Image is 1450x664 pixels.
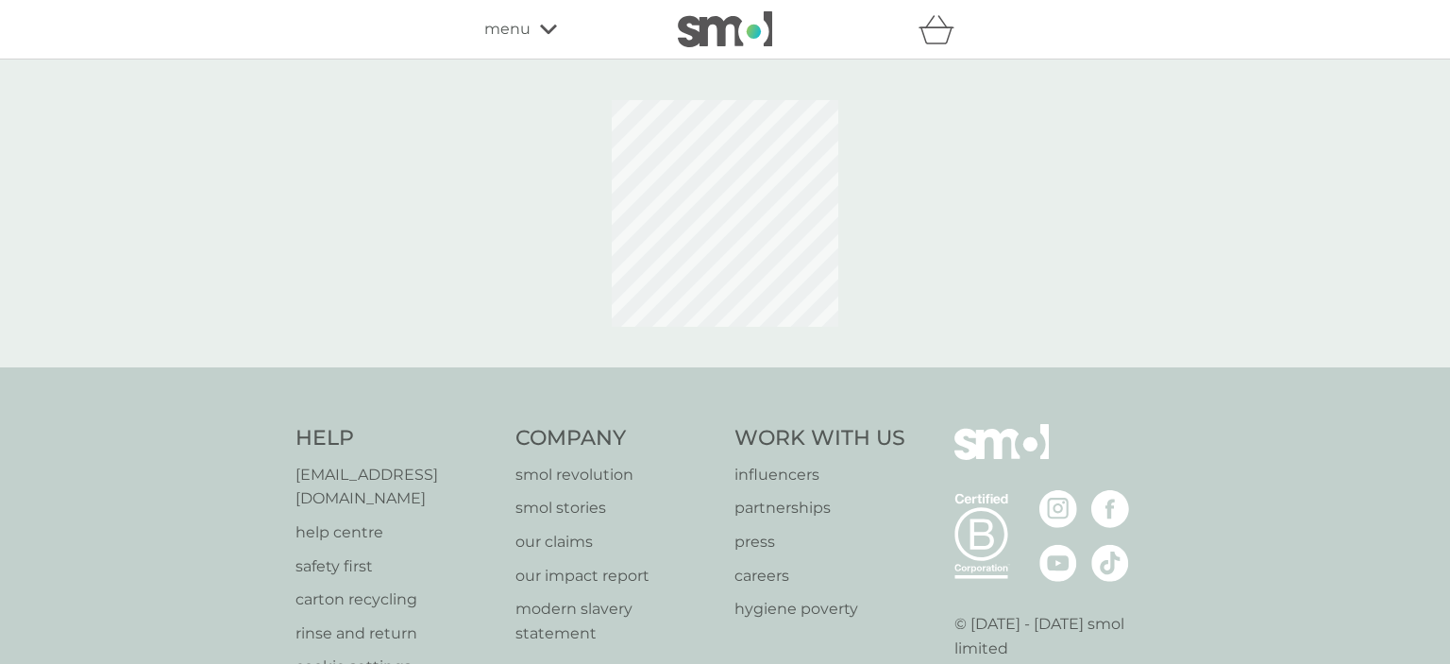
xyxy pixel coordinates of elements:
div: basket [919,10,966,48]
a: [EMAIL_ADDRESS][DOMAIN_NAME] [295,463,497,511]
img: visit the smol Facebook page [1091,490,1129,528]
a: help centre [295,520,497,545]
a: our impact report [515,564,717,588]
h4: Help [295,424,497,453]
a: carton recycling [295,587,497,612]
span: menu [484,17,531,42]
a: influencers [734,463,905,487]
a: smol revolution [515,463,717,487]
a: modern slavery statement [515,597,717,645]
img: visit the smol Instagram page [1039,490,1077,528]
img: visit the smol Tiktok page [1091,544,1129,582]
h4: Company [515,424,717,453]
img: visit the smol Youtube page [1039,544,1077,582]
a: hygiene poverty [734,597,905,621]
a: our claims [515,530,717,554]
a: partnerships [734,496,905,520]
p: © [DATE] - [DATE] smol limited [954,612,1155,660]
a: safety first [295,554,497,579]
a: smol stories [515,496,717,520]
img: smol [954,424,1049,488]
a: press [734,530,905,554]
a: rinse and return [295,621,497,646]
a: careers [734,564,905,588]
img: smol [678,11,772,47]
h4: Work With Us [734,424,905,453]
